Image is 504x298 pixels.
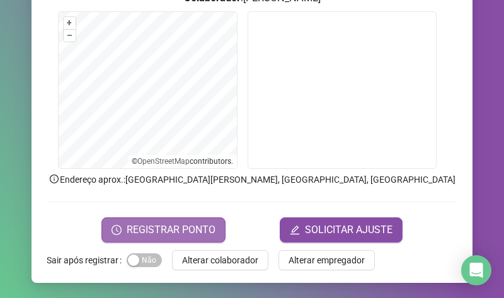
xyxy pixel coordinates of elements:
label: Sair após registrar [47,250,127,270]
span: info-circle [49,173,60,185]
span: Alterar colaborador [182,253,258,267]
button: – [64,30,76,42]
span: Alterar empregador [289,253,365,267]
span: SOLICITAR AJUSTE [305,222,392,238]
button: Alterar empregador [278,250,375,270]
button: editSOLICITAR AJUSTE [280,217,403,243]
li: © contributors. [132,157,233,166]
div: Open Intercom Messenger [461,255,491,285]
span: clock-circle [112,225,122,235]
button: Alterar colaborador [172,250,268,270]
span: REGISTRAR PONTO [127,222,215,238]
span: edit [290,225,300,235]
a: OpenStreetMap [137,157,190,166]
button: + [64,17,76,29]
button: REGISTRAR PONTO [101,217,226,243]
p: Endereço aprox. : [GEOGRAPHIC_DATA][PERSON_NAME], [GEOGRAPHIC_DATA], [GEOGRAPHIC_DATA] [47,173,457,186]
